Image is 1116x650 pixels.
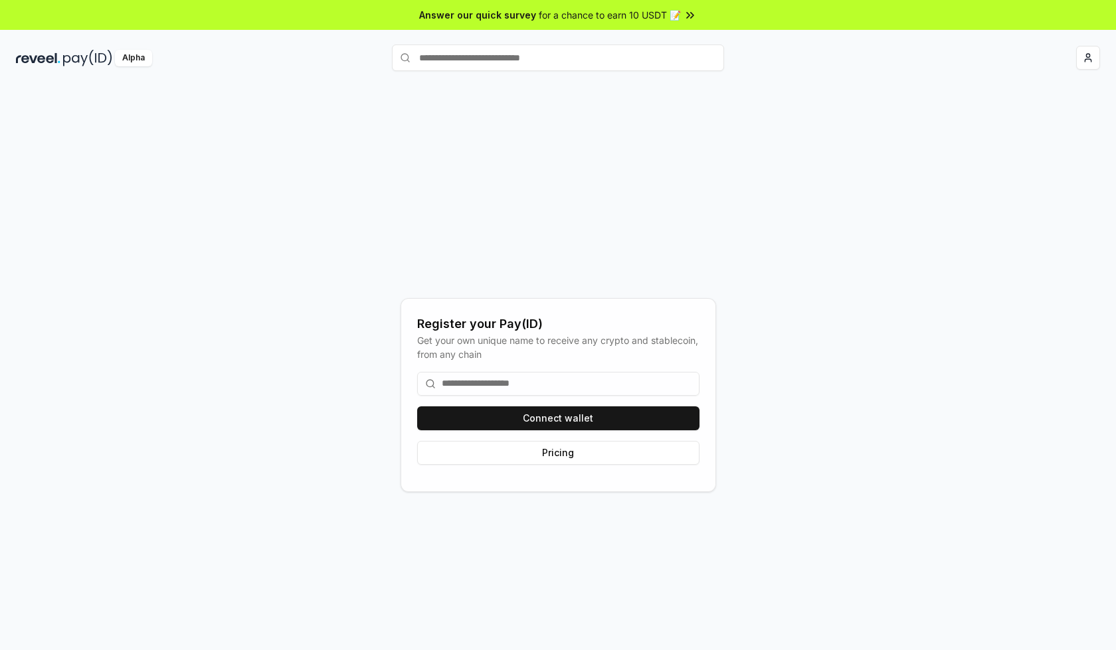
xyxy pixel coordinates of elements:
[417,315,699,333] div: Register your Pay(ID)
[417,441,699,465] button: Pricing
[63,50,112,66] img: pay_id
[417,406,699,430] button: Connect wallet
[115,50,152,66] div: Alpha
[16,50,60,66] img: reveel_dark
[419,8,536,22] span: Answer our quick survey
[539,8,681,22] span: for a chance to earn 10 USDT 📝
[417,333,699,361] div: Get your own unique name to receive any crypto and stablecoin, from any chain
